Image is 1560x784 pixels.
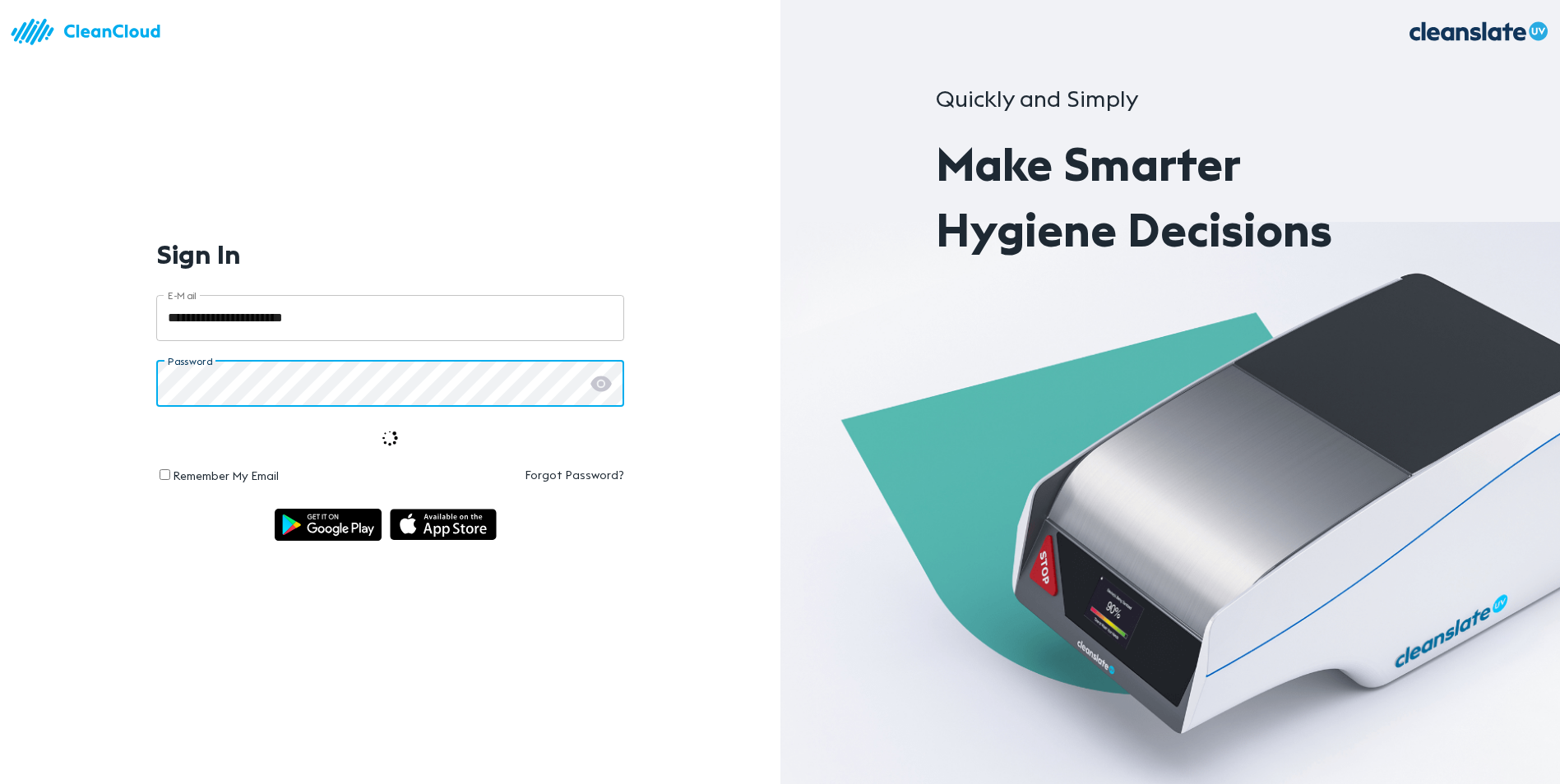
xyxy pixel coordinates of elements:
[390,467,624,483] a: Forgot Password?
[382,430,398,446] img: Mt0CFNmK6lgsYvxomtBOjvS4MCBZJDOsBAOHHOFDp0oNDkQC0M7yEHKBNgNpIH01Ugmn9CiFBHOAQ+EeCACe63RX8JGgGCfPJ...
[390,509,497,541] img: img_appstore.1cb18997.svg
[8,8,173,55] img: logo.83bc1f05.svg
[275,509,382,541] img: img_android.ce55d1a6.svg
[936,131,1404,263] p: Make Smarter Hygiene Decisions
[173,468,279,483] label: Remember My Email
[1396,8,1560,55] img: logo_.070fea6c.svg
[156,239,241,270] h1: Sign In
[936,84,1138,113] span: Quickly and Simply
